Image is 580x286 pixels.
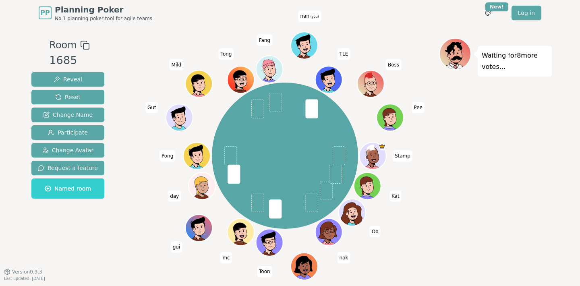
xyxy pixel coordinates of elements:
span: Click to change your name [393,150,412,162]
span: Click to change your name [389,190,402,201]
button: Reset [31,90,104,104]
span: Named room [45,184,91,193]
button: Request a feature [31,161,104,175]
span: Version 0.9.3 [12,269,42,275]
div: New! [485,2,508,11]
button: Named room [31,178,104,199]
button: Change Name [31,108,104,122]
span: Click to change your name [338,48,350,60]
div: 1685 [49,52,89,69]
span: Reset [55,93,81,101]
span: No.1 planning poker tool for agile teams [55,15,152,22]
button: Participate [31,125,104,140]
span: Click to change your name [298,10,321,22]
span: PP [40,8,50,18]
span: Click to change your name [168,190,181,201]
span: Click to change your name [257,266,272,277]
button: Change Avatar [31,143,104,158]
span: Click to change your name [145,102,158,113]
button: New! [481,6,495,20]
span: Participate [48,128,88,137]
button: Reveal [31,72,104,87]
span: Click to change your name [219,48,234,60]
span: Click to change your name [170,59,184,70]
a: PPPlanning PokerNo.1 planning poker tool for agile teams [39,4,152,22]
span: Last updated: [DATE] [4,276,45,281]
a: Log in [512,6,541,20]
span: Change Avatar [42,146,94,154]
span: Stamp is the host [379,143,386,150]
span: Planning Poker [55,4,152,15]
span: Reveal [54,75,82,83]
span: Click to change your name [159,150,175,162]
span: Change Name [43,111,93,119]
button: Version0.9.3 [4,269,42,275]
span: Click to change your name [386,59,401,70]
span: Room [49,38,77,52]
span: Click to change your name [257,34,272,46]
span: Click to change your name [220,252,232,263]
span: Click to change your name [171,241,182,253]
span: Click to change your name [337,252,350,263]
button: Click to change your avatar [292,33,317,58]
span: (you) [309,15,319,19]
p: Waiting for 8 more votes... [482,50,548,73]
span: Click to change your name [370,226,381,237]
span: Request a feature [38,164,98,172]
span: Click to change your name [412,102,425,113]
